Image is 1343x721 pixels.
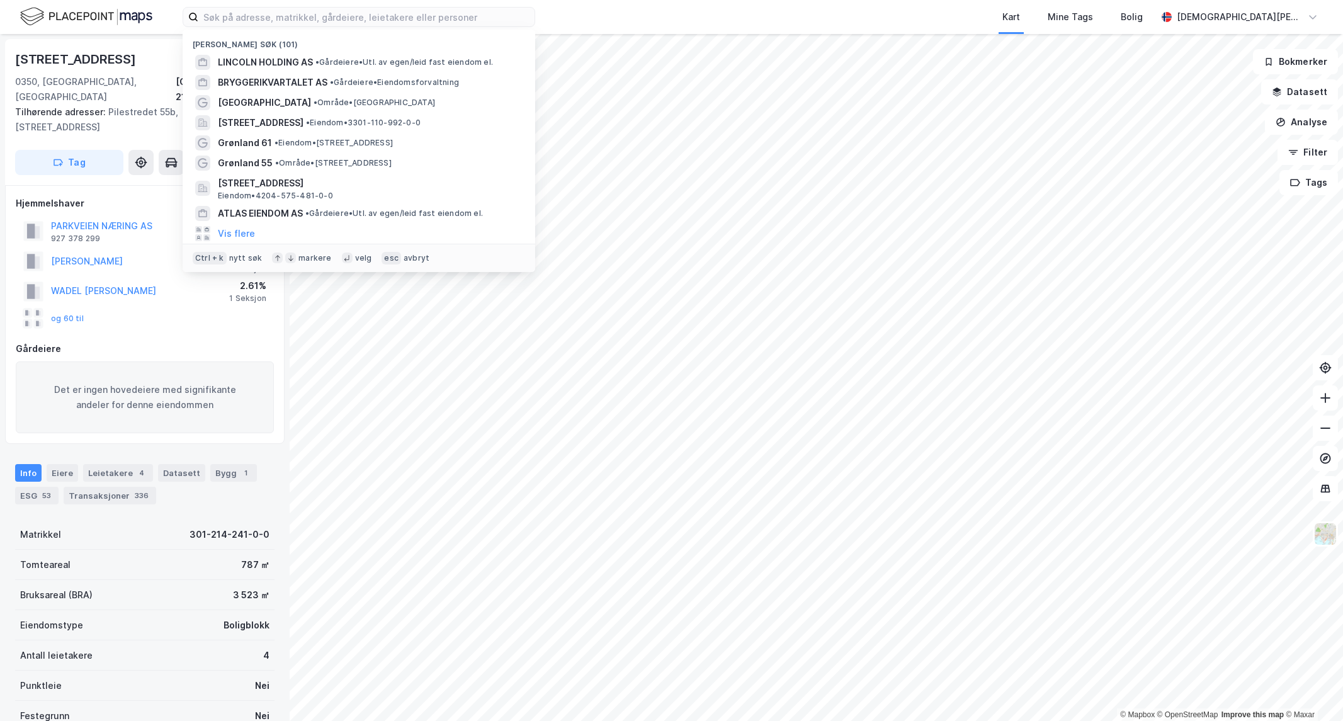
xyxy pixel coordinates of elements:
[198,8,535,26] input: Søk på adresse, matrikkel, gårdeiere, leietakere eller personer
[275,138,393,148] span: Eiendom • [STREET_ADDRESS]
[190,527,269,542] div: 301-214-241-0-0
[158,464,205,482] div: Datasett
[16,341,274,356] div: Gårdeiere
[1177,9,1303,25] div: [DEMOGRAPHIC_DATA][PERSON_NAME]
[183,30,535,52] div: [PERSON_NAME] søk (101)
[15,74,176,105] div: 0350, [GEOGRAPHIC_DATA], [GEOGRAPHIC_DATA]
[20,618,83,633] div: Eiendomstype
[275,138,278,147] span: •
[229,253,263,263] div: nytt søk
[218,156,273,171] span: Grønland 55
[1278,140,1338,165] button: Filter
[20,678,62,693] div: Punktleie
[229,293,266,304] div: 1 Seksjon
[15,105,264,135] div: Pilestredet 55b, [STREET_ADDRESS]
[330,77,334,87] span: •
[1120,710,1155,719] a: Mapbox
[20,557,71,572] div: Tomteareal
[275,158,279,167] span: •
[263,648,269,663] div: 4
[1002,9,1020,25] div: Kart
[229,278,266,293] div: 2.61%
[218,176,520,191] span: [STREET_ADDRESS]
[20,588,93,603] div: Bruksareal (BRA)
[275,158,392,168] span: Område • [STREET_ADDRESS]
[51,234,100,244] div: 927 378 299
[1048,9,1093,25] div: Mine Tags
[330,77,459,88] span: Gårdeiere • Eiendomsforvaltning
[404,253,429,263] div: avbryt
[1313,522,1337,546] img: Z
[1253,49,1338,74] button: Bokmerker
[298,253,331,263] div: markere
[314,98,317,107] span: •
[15,487,59,504] div: ESG
[1279,170,1338,195] button: Tags
[176,74,275,105] div: [GEOGRAPHIC_DATA], 214/241
[306,118,421,128] span: Eiendom • 3301-110-992-0-0
[218,115,303,130] span: [STREET_ADDRESS]
[218,191,333,201] span: Eiendom • 4204-575-481-0-0
[15,49,139,69] div: [STREET_ADDRESS]
[218,226,255,241] button: Vis flere
[1121,9,1143,25] div: Bolig
[355,253,372,263] div: velg
[40,489,54,502] div: 53
[241,557,269,572] div: 787 ㎡
[314,98,435,108] span: Område • [GEOGRAPHIC_DATA]
[1157,710,1218,719] a: OpenStreetMap
[15,464,42,482] div: Info
[218,55,313,70] span: LINCOLN HOLDING AS
[20,648,93,663] div: Antall leietakere
[255,678,269,693] div: Nei
[305,208,309,218] span: •
[306,118,310,127] span: •
[224,618,269,633] div: Boligblokk
[1265,110,1338,135] button: Analyse
[233,588,269,603] div: 3 523 ㎡
[218,95,311,110] span: [GEOGRAPHIC_DATA]
[1280,661,1343,721] iframe: Chat Widget
[15,106,108,117] span: Tilhørende adresser:
[132,489,151,502] div: 336
[315,57,493,67] span: Gårdeiere • Utl. av egen/leid fast eiendom el.
[1221,710,1284,719] a: Improve this map
[47,464,78,482] div: Eiere
[305,208,483,219] span: Gårdeiere • Utl. av egen/leid fast eiendom el.
[20,527,61,542] div: Matrikkel
[83,464,153,482] div: Leietakere
[210,464,257,482] div: Bygg
[15,150,123,175] button: Tag
[218,206,303,221] span: ATLAS EIENDOM AS
[64,487,156,504] div: Transaksjoner
[382,252,401,264] div: esc
[16,196,274,211] div: Hjemmelshaver
[218,135,272,150] span: Grønland 61
[1280,661,1343,721] div: Kontrollprogram for chat
[16,361,274,433] div: Det er ingen hovedeiere med signifikante andeler for denne eiendommen
[239,467,252,479] div: 1
[193,252,227,264] div: Ctrl + k
[20,6,152,28] img: logo.f888ab2527a4732fd821a326f86c7f29.svg
[1261,79,1338,105] button: Datasett
[135,467,148,479] div: 4
[218,75,327,90] span: BRYGGERIKVARTALET AS
[315,57,319,67] span: •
